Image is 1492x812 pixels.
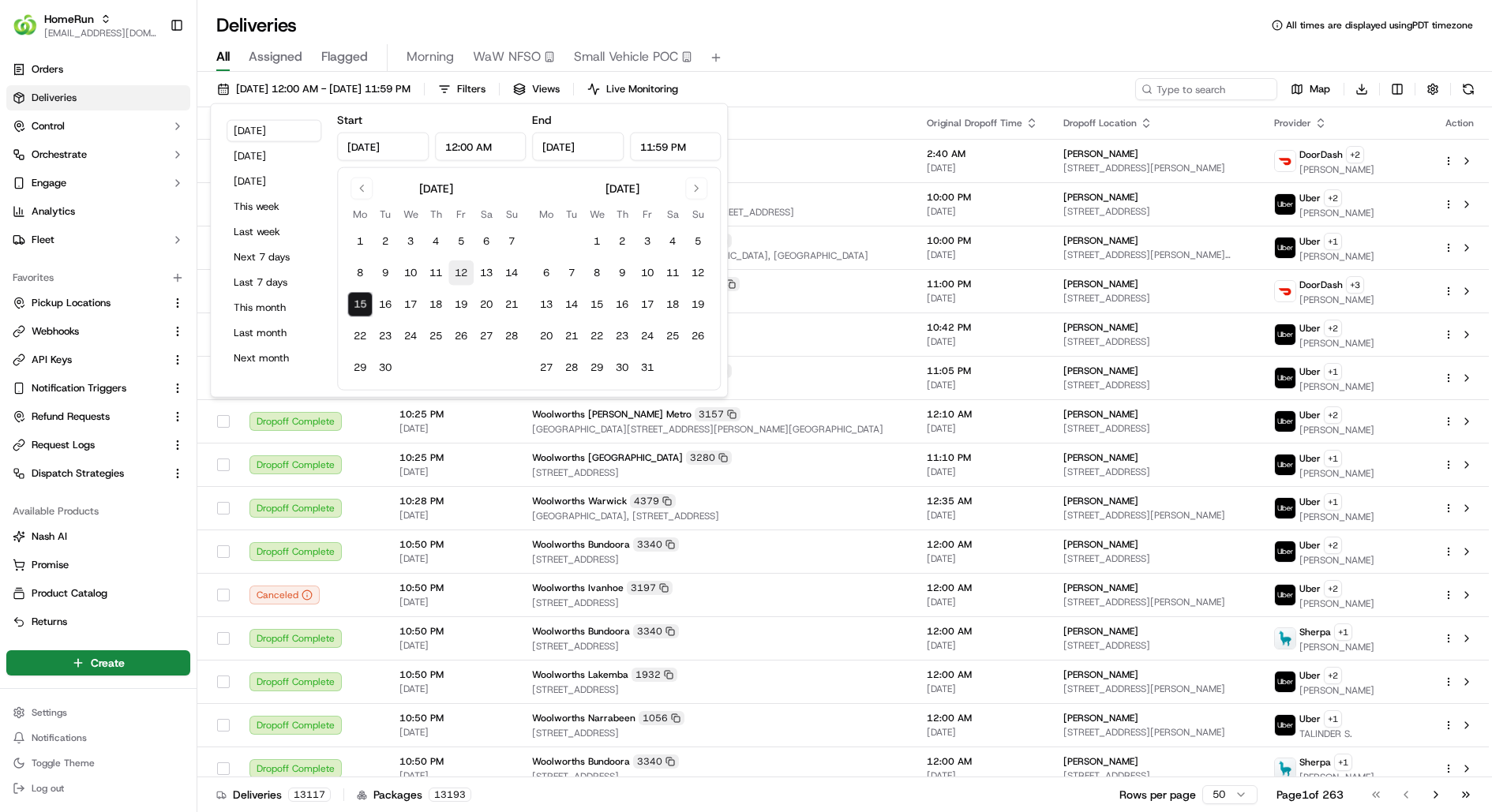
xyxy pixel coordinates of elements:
img: sherpa_logo.png [1275,628,1295,649]
span: All times are displayed using PDT timezone [1286,19,1473,32]
div: Available Products [6,499,190,524]
span: API Documentation [149,228,253,244]
input: Time [630,133,722,161]
button: Map [1284,78,1337,100]
span: [GEOGRAPHIC_DATA], [STREET_ADDRESS] [532,510,902,522]
button: Fleet [6,227,190,253]
button: 30 [609,355,635,380]
button: Orchestrate [6,142,190,167]
th: Monday [534,206,559,223]
button: 5 [685,229,710,254]
span: Nash AI [32,529,67,544]
span: [PERSON_NAME] [1063,234,1138,247]
span: Woolworths [GEOGRAPHIC_DATA] [532,451,683,464]
input: Got a question? Start typing here... [41,101,284,118]
button: +2 [1324,406,1342,424]
th: Thursday [423,206,448,223]
button: Product Catalog [6,581,190,606]
button: 6 [534,260,559,286]
button: 4 [423,229,448,254]
span: [PERSON_NAME] [1063,278,1138,290]
a: Refund Requests [13,410,165,424]
img: uber-new-logo.jpeg [1275,541,1295,562]
span: 11:00 PM [927,278,1038,290]
button: 26 [448,324,474,349]
span: All [216,47,230,66]
span: 12:35 AM [927,495,1038,507]
span: Toggle Theme [32,757,95,769]
span: Notifications [32,732,87,744]
button: +1 [1334,754,1352,771]
button: 28 [499,324,524,349]
a: Returns [13,615,184,629]
th: Wednesday [584,206,609,223]
button: 20 [474,292,499,317]
th: Tuesday [559,206,584,223]
span: [PERSON_NAME] [1063,148,1138,160]
button: Request Logs [6,432,190,458]
button: [EMAIL_ADDRESS][DOMAIN_NAME] [44,27,157,39]
span: [PERSON_NAME] [1063,408,1138,421]
span: [PERSON_NAME] [1063,451,1138,464]
a: Powered byPylon [111,266,191,279]
button: +2 [1346,146,1364,163]
button: 10 [635,260,660,286]
button: API Keys [6,347,190,372]
span: Uber [1299,192,1321,204]
span: [DATE] [927,422,1038,435]
button: HomeRunHomeRun[EMAIL_ADDRESS][DOMAIN_NAME] [6,6,163,44]
input: Time [435,133,527,161]
div: Start new chat [54,150,259,166]
div: 💻 [133,230,146,242]
span: [PERSON_NAME] [1063,191,1138,204]
span: Orchestrate [32,148,87,162]
button: Last 7 days [227,271,321,294]
div: 3157 [695,407,740,421]
span: Dropoff Location [1063,117,1137,129]
a: Webhooks [13,324,165,339]
img: uber-new-logo.jpeg [1275,585,1295,605]
button: 13 [534,292,559,317]
span: Pylon [157,267,191,279]
span: [PERSON_NAME] [1063,365,1138,377]
button: 14 [559,292,584,317]
button: 16 [373,292,398,317]
button: [DATE] [227,120,321,142]
button: +1 [1324,493,1342,511]
span: 11:05 PM [927,365,1038,377]
a: Dispatch Strategies [13,466,165,481]
button: Engage [6,170,190,196]
button: +3 [1346,276,1364,294]
input: Date [337,133,429,161]
button: 25 [423,324,448,349]
span: Webhooks [32,324,79,339]
span: Orders [32,62,63,77]
button: Canceled [249,586,320,604]
span: Small Vehicle POC [574,47,678,66]
span: Flagged [321,47,368,66]
span: 12:10 AM [927,408,1038,421]
div: [DATE] [419,181,453,196]
button: 21 [559,324,584,349]
span: [DATE] [927,292,1038,305]
span: [DATE] [399,466,507,478]
span: Views [532,82,560,96]
div: 📗 [16,230,28,242]
span: [DATE] [927,466,1038,478]
a: Notification Triggers [13,381,165,395]
span: Map [1310,82,1330,96]
button: 4 [660,229,685,254]
button: 23 [609,324,635,349]
span: WaW NFSO [473,47,541,66]
img: uber-new-logo.jpeg [1275,368,1295,388]
span: 10:28 PM [399,495,507,507]
span: [STREET_ADDRESS] [1063,292,1249,305]
span: [DATE] [927,249,1038,261]
button: [DATE] [227,170,321,193]
span: [PERSON_NAME] [1063,495,1138,507]
th: Friday [635,206,660,223]
h1: Deliveries [216,13,297,38]
img: HomeRun [13,13,38,38]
